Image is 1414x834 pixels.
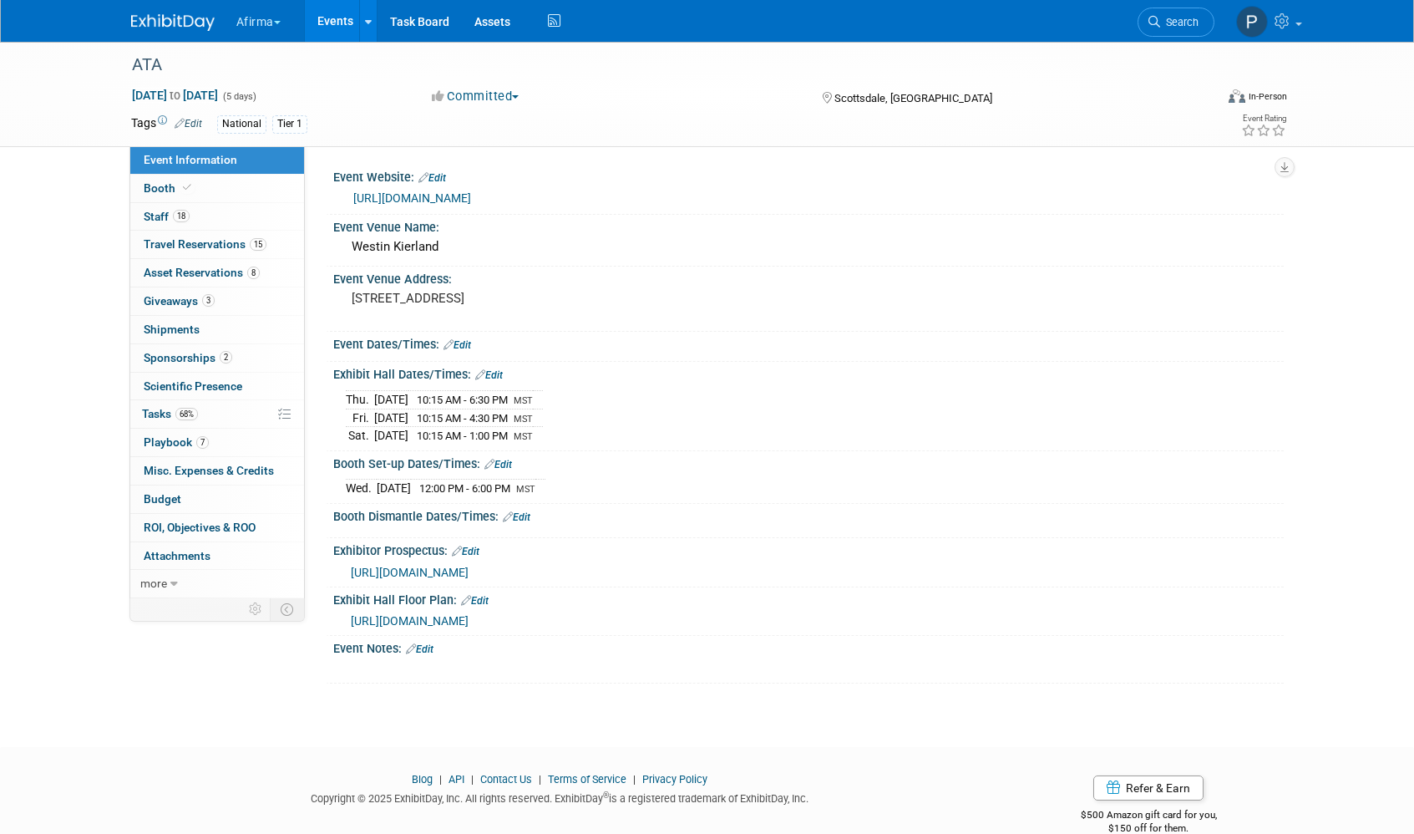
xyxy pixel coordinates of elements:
div: Event Format [1116,87,1288,112]
div: Event Notes: [333,636,1284,658]
span: MST [514,414,533,425]
td: [DATE] [374,409,408,427]
a: Edit [406,643,433,655]
td: Personalize Event Tab Strip [241,598,271,620]
a: ROI, Objectives & ROO [130,514,304,542]
span: Shipments [144,323,200,336]
a: Attachments [130,542,304,570]
span: 68% [175,408,198,420]
button: Committed [426,88,525,105]
span: Asset Reservations [144,266,260,279]
a: [URL][DOMAIN_NAME] [351,614,469,628]
a: Scientific Presence [130,373,304,400]
span: ROI, Objectives & ROO [144,521,256,534]
div: Exhibit Hall Dates/Times: [333,362,1284,384]
td: Toggle Event Tabs [270,598,304,620]
span: Scottsdale, [GEOGRAPHIC_DATA] [834,92,992,104]
span: to [167,89,183,102]
span: 18 [173,210,190,222]
span: 10:15 AM - 4:30 PM [417,412,508,425]
a: Misc. Expenses & Credits [130,457,304,485]
div: Exhibit Hall Floor Plan: [333,587,1284,609]
td: Fri. [346,409,374,427]
a: Budget [130,486,304,513]
span: 10:15 AM - 1:00 PM [417,430,508,442]
div: Booth Set-up Dates/Times: [333,451,1284,473]
span: 7 [196,436,209,449]
span: Search [1160,16,1199,28]
a: Edit [484,459,512,470]
img: ExhibitDay [131,14,215,31]
div: Event Venue Address: [333,267,1284,287]
a: Tasks68% [130,400,304,428]
a: Search [1138,8,1214,37]
a: Staff18 [130,203,304,231]
span: MST [514,395,533,406]
img: Format-Inperson.png [1229,89,1245,103]
a: Terms of Service [548,773,626,786]
span: 2 [220,351,232,364]
a: API [449,773,464,786]
a: Edit [175,118,202,130]
td: [DATE] [374,427,408,445]
span: Travel Reservations [144,237,266,251]
span: | [435,773,446,786]
div: Westin Kierland [346,234,1271,260]
span: | [535,773,545,786]
a: [URL][DOMAIN_NAME] [353,191,471,205]
span: (5 days) [221,91,256,102]
span: Playbook [144,435,209,449]
a: Edit [452,546,479,557]
pre: [STREET_ADDRESS] [352,291,711,306]
a: Privacy Policy [642,773,707,786]
span: | [467,773,478,786]
td: Tags [131,114,202,134]
div: Copyright © 2025 ExhibitDay, Inc. All rights reserved. ExhibitDay is a registered trademark of Ex... [131,787,990,806]
a: Edit [461,595,489,607]
div: Event Venue Name: [333,215,1284,236]
a: Contact Us [480,773,532,786]
span: Sponsorships [144,351,232,364]
a: Travel Reservations15 [130,231,304,258]
span: 3 [202,294,215,307]
div: National [217,115,266,133]
span: Tasks [142,407,198,420]
td: Sat. [346,427,374,445]
span: Scientific Presence [144,379,242,393]
div: In-Person [1248,90,1287,103]
a: Event Information [130,146,304,174]
img: Praveen Kaushik [1236,6,1268,38]
a: Edit [418,172,446,184]
div: Booth Dismantle Dates/Times: [333,504,1284,526]
td: [DATE] [374,390,408,409]
span: Attachments [144,549,210,562]
span: 8 [247,267,260,279]
span: Booth [144,181,195,195]
a: Shipments [130,316,304,343]
span: 10:15 AM - 6:30 PM [417,394,508,406]
span: [DATE] [DATE] [131,88,219,103]
a: Blog [412,773,433,786]
span: MST [516,484,535,495]
a: Edit [443,339,471,351]
a: [URL][DOMAIN_NAME] [351,566,469,579]
a: more [130,570,304,598]
i: Booth reservation complete [183,183,191,192]
a: Booth [130,175,304,202]
span: 12:00 PM - 6:00 PM [419,482,510,495]
a: Asset Reservations8 [130,259,304,287]
td: Thu. [346,390,374,409]
span: Budget [144,492,181,506]
div: Exhibitor Prospectus: [333,538,1284,560]
a: Edit [503,511,530,523]
span: Giveaways [144,294,215,308]
a: Refer & Earn [1093,776,1204,801]
span: 15 [250,238,266,251]
a: Giveaways3 [130,287,304,315]
a: Playbook7 [130,429,304,456]
span: Staff [144,210,190,223]
sup: ® [603,791,609,800]
a: Sponsorships2 [130,344,304,372]
span: Misc. Expenses & Credits [144,464,274,477]
span: MST [514,431,533,442]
